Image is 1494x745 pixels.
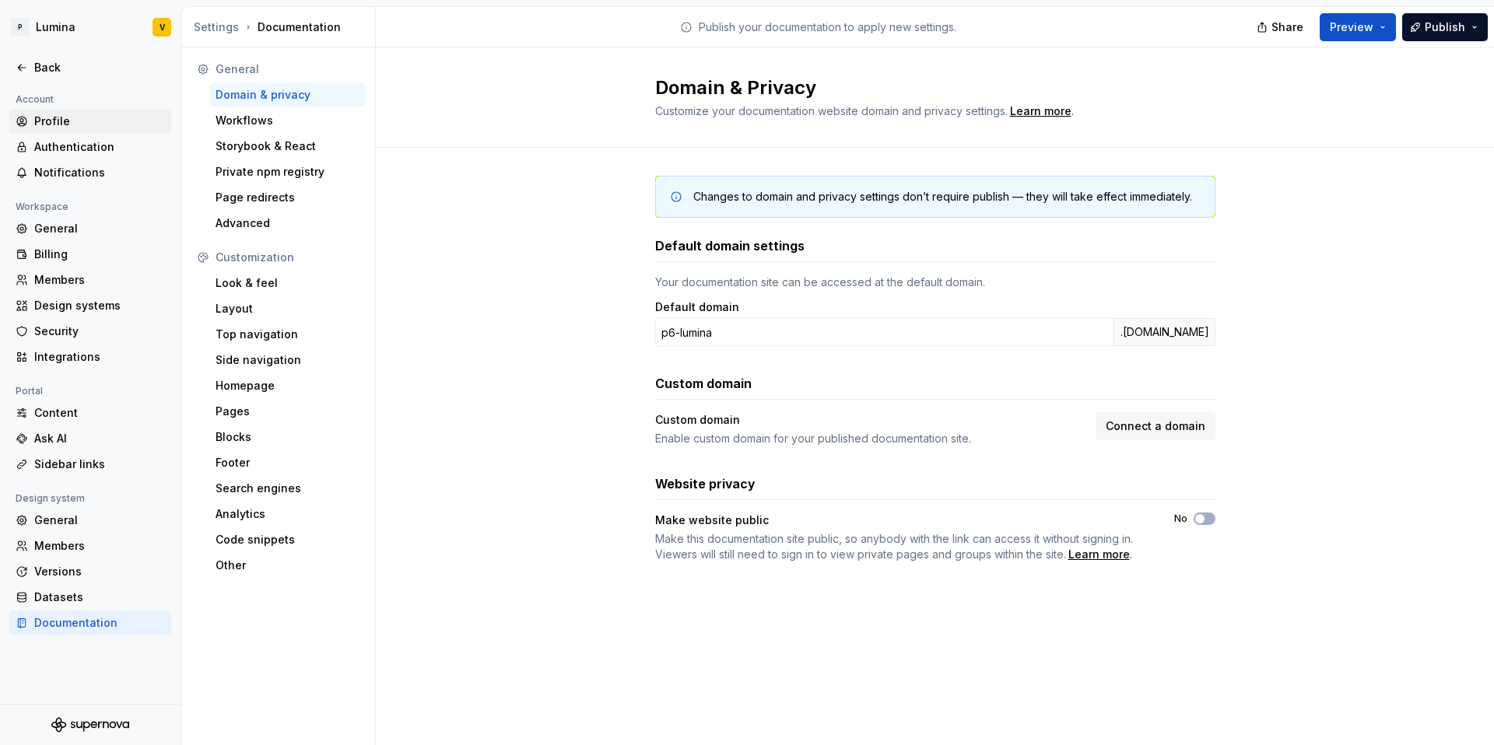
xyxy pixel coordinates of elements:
[655,431,1086,446] div: Enable custom domain for your published documentation site.
[216,250,359,265] div: Customization
[216,113,359,128] div: Workflows
[209,82,366,107] a: Domain & privacy
[216,327,359,342] div: Top navigation
[9,216,171,241] a: General
[9,489,91,508] div: Design system
[9,90,60,109] div: Account
[34,60,165,75] div: Back
[209,502,366,526] a: Analytics
[209,185,366,210] a: Page redirects
[34,615,165,631] div: Documentation
[51,717,129,733] svg: Supernova Logo
[216,61,359,77] div: General
[216,352,359,368] div: Side navigation
[34,221,165,236] div: General
[209,322,366,347] a: Top navigation
[194,19,239,35] div: Settings
[655,75,1197,100] h2: Domain & Privacy
[216,215,359,231] div: Advanced
[9,345,171,369] a: Integrations
[1330,19,1373,35] span: Preview
[655,104,1008,117] span: Customize your documentation website domain and privacy settings.
[34,405,165,421] div: Content
[34,247,165,262] div: Billing
[9,426,171,451] a: Ask AI
[209,134,366,159] a: Storybook & React
[655,412,740,428] div: Custom domain
[655,531,1146,562] span: .
[209,373,366,398] a: Homepage
[216,558,359,573] div: Other
[655,532,1133,561] span: Make this documentation site public, so anybody with the link can access it without signing in. V...
[209,450,366,475] a: Footer
[209,553,366,578] a: Other
[9,610,171,635] a: Documentation
[1249,13,1313,41] button: Share
[216,455,359,470] div: Footer
[1008,106,1074,117] span: .
[216,532,359,547] div: Code snippets
[34,165,165,180] div: Notifications
[209,527,366,552] a: Code snippets
[216,164,359,180] div: Private npm registry
[216,404,359,419] div: Pages
[209,476,366,501] a: Search engines
[1096,412,1215,440] button: Connect a domain
[9,268,171,292] a: Members
[209,211,366,236] a: Advanced
[209,159,366,184] a: Private npm registry
[34,564,165,579] div: Versions
[209,348,366,372] a: Side navigation
[1174,512,1187,525] label: No
[655,374,752,393] h3: Custom domain
[9,559,171,584] a: Versions
[216,506,359,522] div: Analytics
[216,275,359,291] div: Look & feel
[34,349,165,365] div: Integrations
[216,138,359,154] div: Storybook & React
[160,21,165,33] div: V
[11,18,30,37] div: P
[216,481,359,496] div: Search engines
[34,589,165,605] div: Datasets
[34,272,165,288] div: Members
[216,87,359,103] div: Domain & privacy
[209,271,366,296] a: Look & feel
[216,378,359,393] div: Homepage
[34,114,165,129] div: Profile
[9,135,171,159] a: Authentication
[216,301,359,317] div: Layout
[655,512,769,528] div: Make website public
[34,139,165,155] div: Authentication
[699,19,956,35] p: Publish your documentation to apply new settings.
[655,299,739,315] label: Default domain
[1113,318,1215,346] div: .[DOMAIN_NAME]
[34,538,165,554] div: Members
[693,189,1192,205] div: Changes to domain and privacy settings don’t require publish — they will take effect immediately.
[1010,103,1071,119] a: Learn more
[209,296,366,321] a: Layout
[34,512,165,528] div: General
[9,400,171,425] a: Content
[9,585,171,610] a: Datasets
[9,242,171,267] a: Billing
[1320,13,1396,41] button: Preview
[655,474,756,493] h3: Website privacy
[9,55,171,80] a: Back
[34,324,165,339] div: Security
[209,425,366,449] a: Blocks
[655,236,805,255] h3: Default domain settings
[3,10,177,44] button: PLuminaV
[194,19,369,35] div: Documentation
[34,298,165,313] div: Design systems
[1068,547,1130,562] div: Learn more
[216,190,359,205] div: Page redirects
[9,109,171,134] a: Profile
[9,382,49,400] div: Portal
[9,319,171,344] a: Security
[9,533,171,558] a: Members
[216,429,359,445] div: Blocks
[34,456,165,472] div: Sidebar links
